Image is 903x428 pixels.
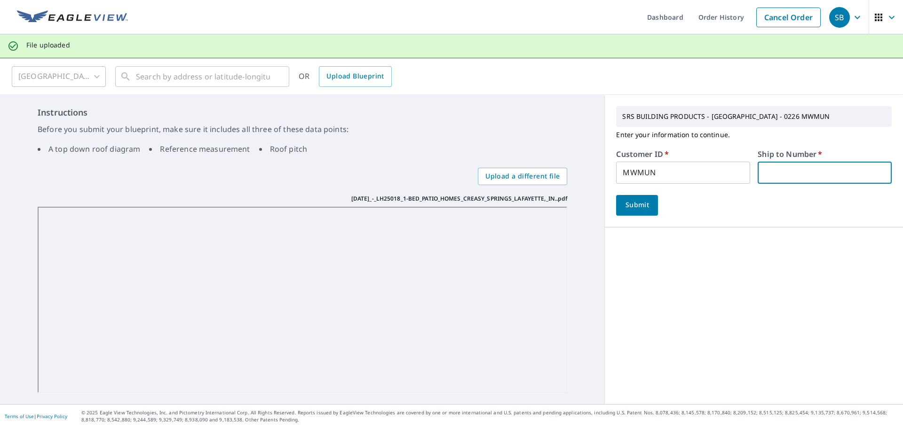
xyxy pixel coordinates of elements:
p: SRS BUILDING PRODUCTS - [GEOGRAPHIC_DATA] - 0226 MWMUN [618,109,889,125]
p: [DATE]_-_LH25018_1-BED_PATIO_HOMES_CREASY_SPRINGS_LAFAYETTE,_IN..pdf [351,195,568,203]
p: | [5,413,67,419]
p: File uploaded [26,41,70,49]
a: Privacy Policy [37,413,67,420]
li: A top down roof diagram [38,143,140,155]
span: Upload a different file [485,171,560,182]
p: Before you submit your blueprint, make sure it includes all three of these data points: [38,124,567,135]
a: Upload Blueprint [319,66,391,87]
label: Customer ID [616,150,669,158]
button: Submit [616,195,658,216]
img: EV Logo [17,10,128,24]
div: OR [299,66,392,87]
div: [GEOGRAPHIC_DATA] [12,63,106,90]
li: Roof pitch [259,143,308,155]
span: Submit [624,199,650,211]
p: © 2025 Eagle View Technologies, Inc. and Pictometry International Corp. All Rights Reserved. Repo... [81,409,898,423]
label: Ship to Number [758,150,822,158]
div: SB [829,7,850,28]
input: Search by address or latitude-longitude [136,63,270,90]
p: Enter your information to continue. [616,127,892,143]
label: Upload a different file [478,168,567,185]
iframe: 2025.09.12_-_LH25018_1-BED_PATIO_HOMES_CREASY_SPRINGS_LAFAYETTE,_IN..pdf [38,207,567,393]
a: Cancel Order [756,8,821,27]
h6: Instructions [38,106,567,119]
span: Upload Blueprint [326,70,384,82]
li: Reference measurement [149,143,250,155]
a: Terms of Use [5,413,34,420]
